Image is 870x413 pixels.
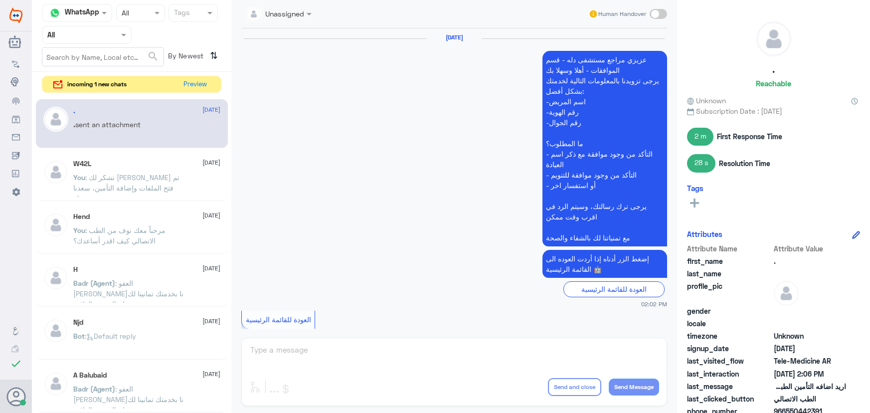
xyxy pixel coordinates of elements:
span: By Newest [164,47,206,67]
span: [DATE] [202,264,220,273]
img: defaultAdmin.png [757,22,791,56]
img: defaultAdmin.png [774,281,799,306]
span: [DATE] [202,317,220,326]
span: الطب الاتصالي [774,394,846,404]
span: 02:02 PM [641,300,667,308]
i: check [10,358,22,370]
span: null [774,306,846,316]
span: Tele-Medicine AR [774,356,846,366]
h5: A Balubaid [73,371,107,380]
span: : نشكر لك [PERSON_NAME] تم فتح الملفات وإضافة التأمين، سعدنا بخدمتك [73,173,179,203]
span: اريد اضافه التأمين الطبي في حسابي في تطبيق دله [774,381,846,392]
img: defaultAdmin.png [43,160,68,185]
span: Human Handover [598,9,646,18]
span: locale [687,318,772,329]
h5: H [73,265,78,274]
span: sent an attachment [75,120,141,129]
button: Send Message [609,379,659,396]
span: . [73,120,75,129]
span: : Default reply [85,332,136,340]
span: 2 m [687,128,713,146]
span: [DATE] [202,158,220,167]
span: [DATE] [202,105,220,114]
button: Send and close [548,378,601,396]
span: search [147,50,159,62]
span: null [774,318,846,329]
h5: W42L [73,160,91,168]
h5: Hend [73,212,90,221]
span: Attribute Value [774,243,846,254]
span: profile_pic [687,281,772,304]
span: Resolution Time [719,158,770,169]
span: 2025-09-29T11:06:27.2109886Z [774,369,846,379]
span: gender [687,306,772,316]
span: [DATE] [202,211,220,220]
h5: . [772,64,775,75]
span: [DATE] [202,370,220,379]
p: 29/9/2025, 2:02 PM [542,250,667,278]
div: العودة للقائمة الرئيسية [563,281,665,297]
span: Attribute Name [687,243,772,254]
span: First Response Time [717,131,782,142]
input: Search by Name, Local etc… [42,48,164,66]
span: 2025-09-29T11:02:10.308Z [774,343,846,354]
h6: [DATE] [427,34,482,41]
span: You [73,226,85,234]
span: : مرحباً معك نوف من الطب الاتصالي كيف اقدر أساعدك؟ [73,226,166,245]
button: Preview [179,76,211,93]
span: first_name [687,256,772,266]
span: 28 s [687,154,715,172]
p: 29/9/2025, 2:02 PM [542,51,667,246]
i: ⇅ [210,47,218,64]
span: Bot [73,332,85,340]
img: defaultAdmin.png [43,318,68,343]
span: You [73,173,85,182]
span: Unknown [687,95,726,106]
span: last_interaction [687,369,772,379]
div: Tags [173,7,190,20]
span: العودة للقائمة الرئيسية [246,315,311,324]
h6: Attributes [687,229,722,238]
button: search [147,48,159,65]
span: last_visited_flow [687,356,772,366]
button: Avatar [6,387,25,406]
img: defaultAdmin.png [43,212,68,237]
h5: Njd [73,318,83,327]
h6: Tags [687,184,703,193]
h6: Reachable [756,79,791,88]
img: defaultAdmin.png [43,371,68,396]
img: defaultAdmin.png [43,107,68,132]
img: whatsapp.png [47,5,62,20]
span: Subscription Date : [DATE] [687,106,860,116]
span: : العفو [PERSON_NAME]نا بخدمتك تمانينا لك دوام الصحة والعافية [73,279,183,308]
span: signup_date [687,343,772,354]
img: Widebot Logo [9,7,22,23]
span: last_message [687,381,772,392]
img: defaultAdmin.png [43,265,68,290]
span: last_name [687,268,772,279]
span: Badr (Agent) [73,279,115,287]
span: Badr (Agent) [73,385,115,393]
span: timezone [687,331,772,341]
span: . [774,256,846,266]
span: Unknown [774,331,846,341]
span: incoming 1 new chats [67,80,127,89]
h5: . [73,107,75,115]
span: last_clicked_button [687,394,772,404]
